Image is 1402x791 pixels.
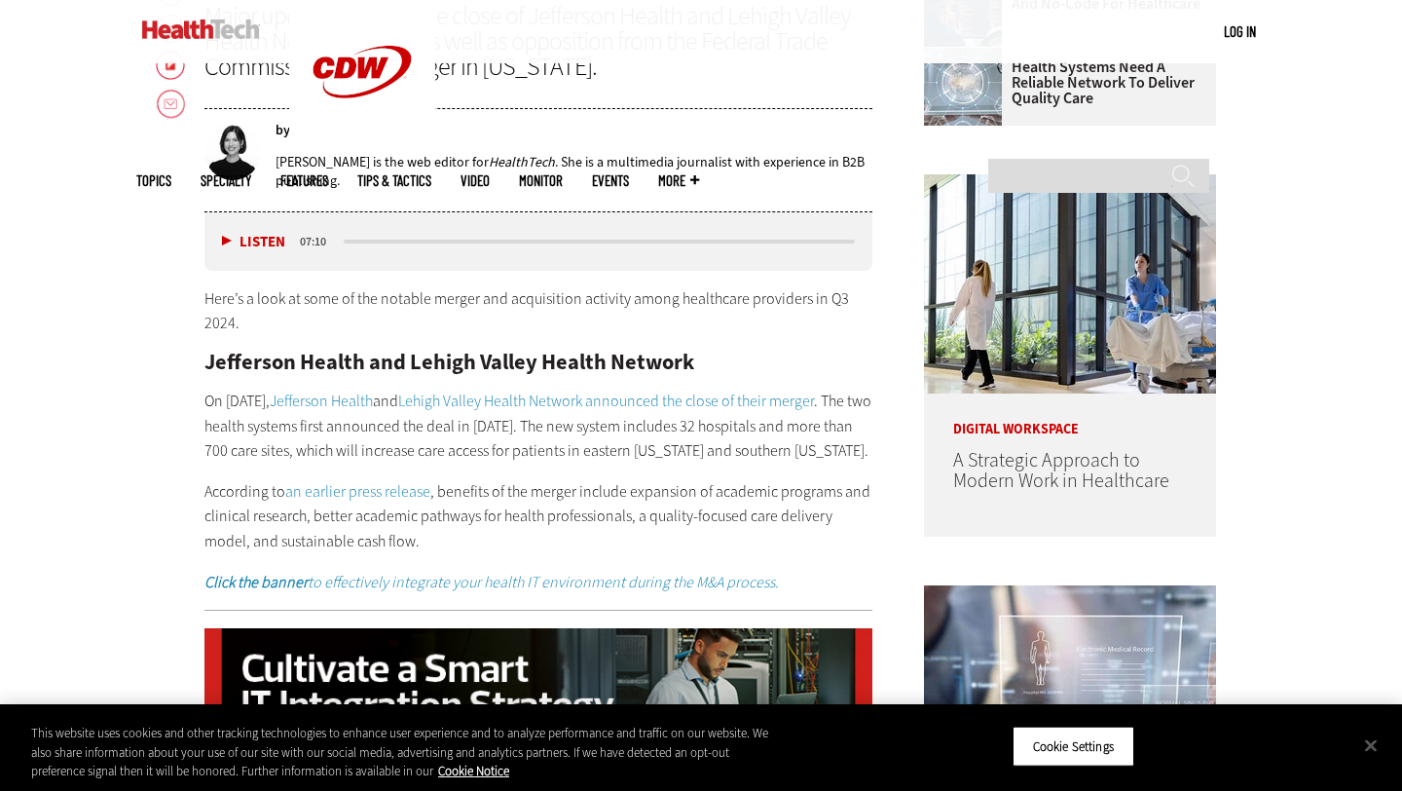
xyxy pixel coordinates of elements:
[398,391,582,411] a: Lehigh Valley Health Network
[461,173,490,188] a: Video
[270,391,373,411] a: Jefferson Health
[142,19,260,39] img: Home
[519,173,563,188] a: MonITor
[204,286,872,336] p: Here’s a look at some of the notable merger and acquisition activity among healthcare providers i...
[285,481,430,502] a: an earlier press release
[204,352,872,373] h2: Jefferson Health and Lehigh Valley Health Network
[924,174,1216,394] img: Health workers in a modern hospital
[924,394,1216,436] p: Digital Workspace
[204,212,872,271] div: media player
[204,572,779,592] a: Click the bannerto effectively integrate your health IT environment during the M&A process.
[31,724,771,781] div: This website uses cookies and other tracking technologies to enhance user experience and to analy...
[204,479,872,554] p: According to , benefits of the merger include expansion of academic programs and clinical researc...
[204,572,308,592] strong: Click the banner
[222,235,285,249] button: Listen
[585,391,814,411] a: announced the close of their merger
[1013,726,1134,767] button: Cookie Settings
[1349,724,1392,767] button: Close
[953,447,1169,494] a: A Strategic Approach to Modern Work in Healthcare
[438,763,509,779] a: More information about your privacy
[204,572,779,592] em: to effectively integrate your health IT environment during the M&A process.
[592,173,629,188] a: Events
[297,233,341,250] div: duration
[1224,21,1256,42] div: User menu
[289,129,435,149] a: CDW
[136,173,171,188] span: Topics
[658,173,699,188] span: More
[204,628,872,743] img: ht-M&A-static-2022-cultivate-desktop
[357,173,431,188] a: Tips & Tactics
[1224,22,1256,40] a: Log in
[201,173,251,188] span: Specialty
[280,173,328,188] a: Features
[204,389,872,464] p: On [DATE], and . The two health systems first announced the deal in [DATE]. The new system includ...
